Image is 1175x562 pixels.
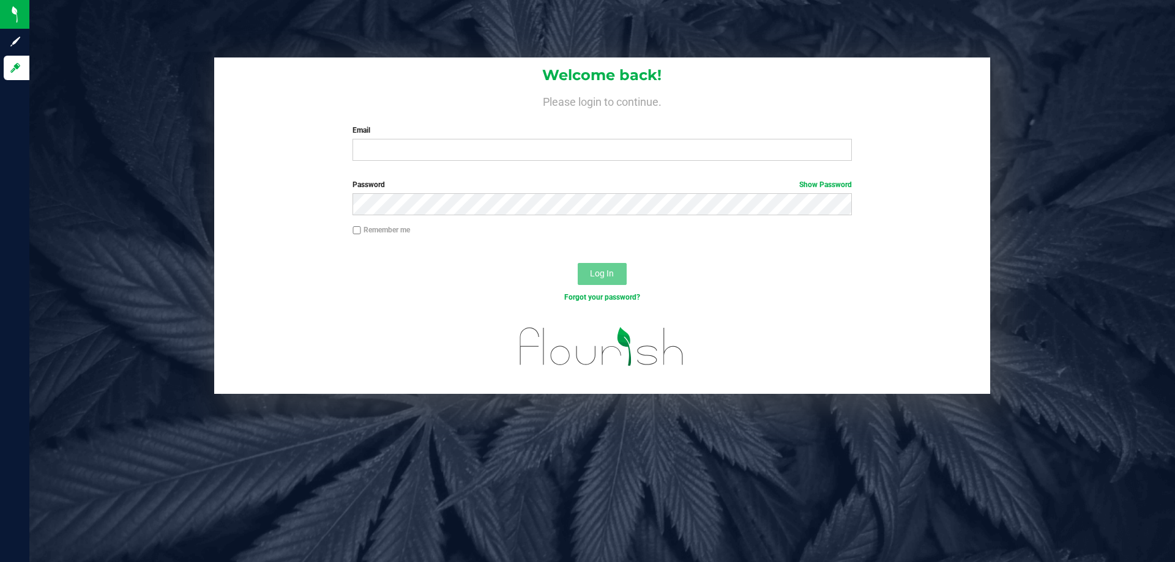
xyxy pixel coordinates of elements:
[352,226,361,235] input: Remember me
[564,293,640,301] a: Forgot your password?
[799,180,852,189] a: Show Password
[214,67,990,83] h1: Welcome back!
[214,93,990,108] h4: Please login to continue.
[505,316,699,378] img: flourish_logo.svg
[352,180,385,189] span: Password
[352,224,410,235] label: Remember me
[578,263,627,285] button: Log In
[9,62,21,74] inline-svg: Log in
[590,268,614,278] span: Log In
[9,35,21,48] inline-svg: Sign up
[352,125,851,136] label: Email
